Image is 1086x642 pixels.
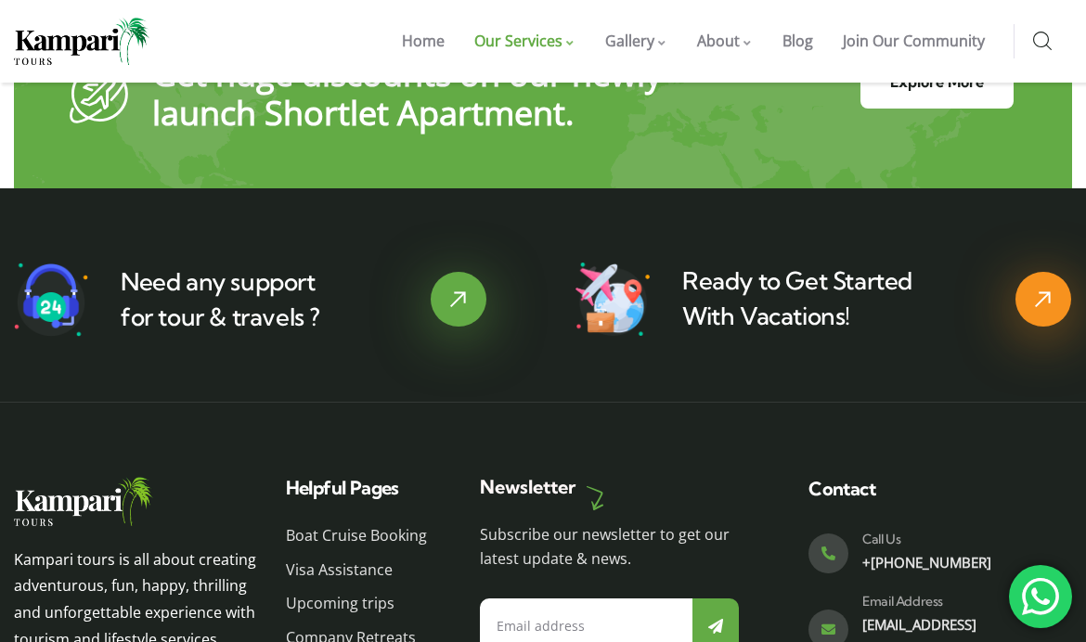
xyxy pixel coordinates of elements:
[782,31,813,51] span: Blog
[697,31,740,51] span: About
[14,477,153,526] img: Home
[121,266,320,332] a: Need any support for tour & travels ?
[682,265,912,331] a: Ready to Get Started With Vacations!
[286,522,433,549] a: Boat Cruise Booking
[286,522,427,549] span: Boat Cruise Booking
[843,31,985,51] span: Join Our Community
[862,549,1040,576] p: +
[286,557,433,584] a: Visa Assistance
[286,590,394,617] span: Upcoming trips
[402,31,445,51] span: Home
[1009,565,1072,628] div: 'Get
[480,475,575,498] span: Newsletter
[862,593,943,610] span: Email Address
[286,590,433,617] a: Upcoming trips
[480,522,740,571] div: Subscribe our newsletter to get our latest update & news.
[474,31,562,51] span: Our Services
[808,477,875,500] span: Contact
[286,557,393,584] span: Visa Assistance
[605,31,654,51] span: Gallery
[871,553,991,571] a: [PHONE_NUMBER]
[862,531,900,547] span: Call Us
[14,18,149,66] img: Home
[152,55,744,133] p: Get huge discounts on our newly launch Shortlet Apartment.
[286,476,399,499] span: Helpful Pages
